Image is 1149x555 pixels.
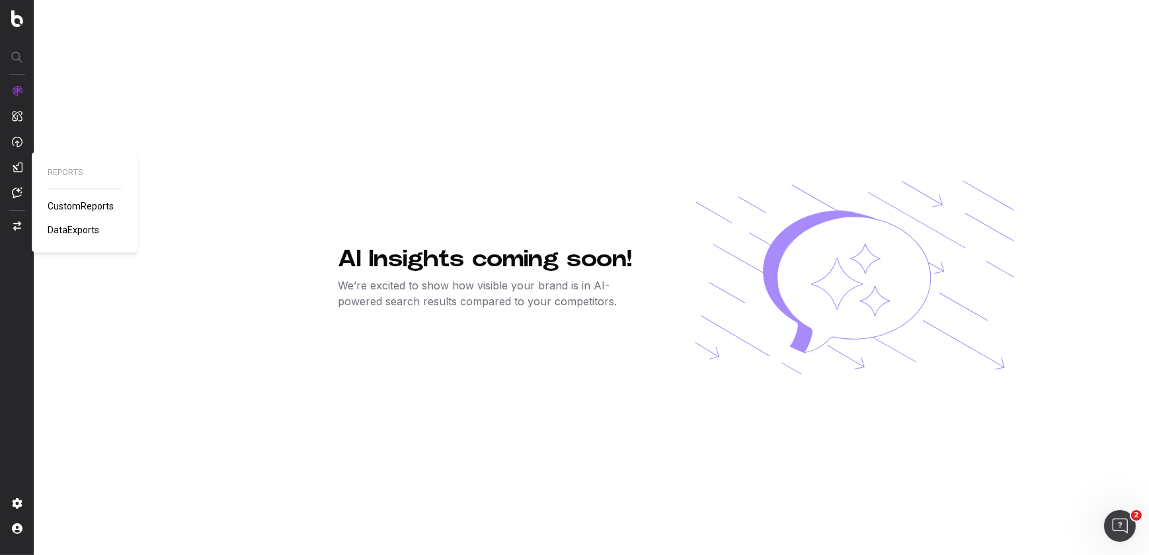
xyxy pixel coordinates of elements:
[695,181,1015,374] img: Discover AI Analytics
[11,10,23,27] img: Botify logo
[338,277,653,309] p: We’re excited to show how visible your brand is in AI-powered search results compared to your com...
[12,136,22,147] img: Activation
[48,167,122,178] span: REPORTS
[338,246,653,272] h1: AI Insights coming soon!
[48,201,114,211] span: CustomReports
[12,85,22,96] img: Analytics
[12,162,22,172] img: Studio
[48,225,99,235] span: DataExports
[1131,510,1142,521] span: 2
[12,498,22,509] img: Setting
[13,221,21,231] img: Switch project
[12,523,22,534] img: My account
[48,200,119,213] a: CustomReports
[1104,510,1136,542] iframe: Intercom live chat
[12,187,22,198] img: Assist
[48,223,104,237] a: DataExports
[12,110,22,122] img: Intelligence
